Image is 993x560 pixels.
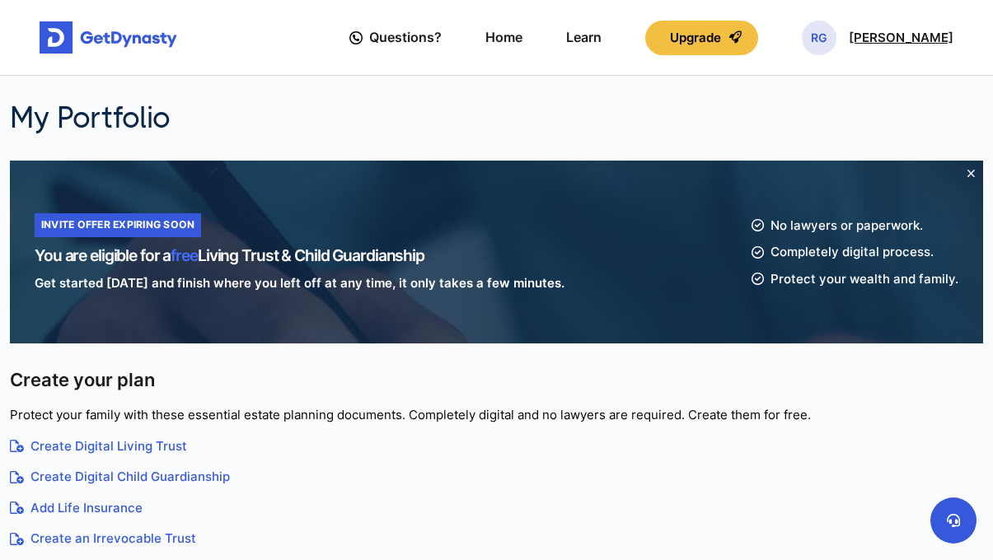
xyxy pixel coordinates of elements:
p: [PERSON_NAME] [849,31,953,44]
h2: My Portfolio [10,100,731,136]
button: RG[PERSON_NAME] [802,21,953,55]
a: Questions? [349,14,442,61]
p: Protect your family with these essential estate planning documents. Completely digital and no law... [10,406,983,425]
a: No lawyers or paperwork. [752,217,958,236]
a: Create Digital Living Trust [10,437,983,456]
a: Add Life Insurance [10,499,983,518]
a: Home [485,14,522,61]
h3: Get started [DATE] and finish where you left off at any time, it only takes a few minutes. [35,275,564,292]
span: RG [802,21,836,55]
span: Create your plan [10,368,155,392]
a: Completely digital process. [752,243,958,262]
img: Get started for free with Dynasty Trust Company [40,21,177,54]
h1: You are eligible for a Living Trust & Child Guardianship [35,245,424,267]
a: Create an Irrevocable Trust [10,530,983,548]
a: Learn [566,14,602,61]
a: Protect your wealth and family. [752,270,958,289]
span: Questions? [369,22,442,53]
div: INVITE OFFER EXPIRING SOON [35,213,201,236]
button: Upgrade [645,21,758,55]
a: Create Digital Child Guardianship [10,468,983,487]
span: free [171,245,198,265]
